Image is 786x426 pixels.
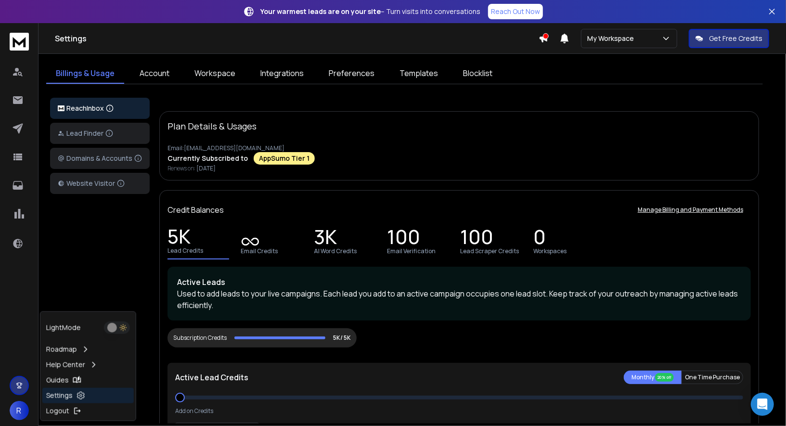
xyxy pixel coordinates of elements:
[460,247,519,255] p: Lead Scraper Credits
[314,247,357,255] p: AI Word Credits
[751,393,774,416] div: Open Intercom Messenger
[682,371,743,384] button: One Time Purchase
[251,64,313,84] a: Integrations
[587,34,638,43] p: My Workspace
[50,98,150,119] button: ReachInbox
[488,4,543,19] a: Reach Out Now
[260,7,480,16] p: – Turn visits into conversations
[10,401,29,420] button: R
[55,33,539,44] h1: Settings
[491,7,540,16] p: Reach Out Now
[689,29,769,48] button: Get Free Credits
[260,7,381,16] strong: Your warmest leads are on your site
[168,165,751,172] p: Renews on:
[46,360,85,370] p: Help Center
[50,123,150,144] button: Lead Finder
[42,388,134,403] a: Settings
[46,64,124,84] a: Billings & Usage
[175,372,248,383] p: Active Lead Credits
[254,152,315,165] div: AppSumo Tier 1
[314,232,337,245] p: 3K
[10,33,29,51] img: logo
[453,64,502,84] a: Blocklist
[333,334,351,342] p: 5K/ 5K
[168,119,257,133] p: Plan Details & Usages
[460,232,493,245] p: 100
[177,276,741,288] p: Active Leads
[46,406,69,416] p: Logout
[241,247,278,255] p: Email Credits
[655,373,674,382] div: 20% off
[168,247,203,255] p: Lead Credits
[630,200,751,219] button: Manage Billing and Payment Methods
[173,334,227,342] div: Subscription Credits
[624,371,682,384] button: Monthly 20% off
[42,373,134,388] a: Guides
[58,105,64,112] img: logo
[709,34,762,43] p: Get Free Credits
[46,323,81,333] p: Light Mode
[168,204,224,216] p: Credit Balances
[387,247,436,255] p: Email Verification
[50,148,150,169] button: Domains & Accounts
[46,375,69,385] p: Guides
[185,64,245,84] a: Workspace
[168,154,248,163] p: Currently Subscribed to
[196,164,216,172] span: [DATE]
[50,173,150,194] button: Website Visitor
[390,64,448,84] a: Templates
[175,407,213,415] p: Add on Credits
[533,232,546,245] p: 0
[177,288,741,311] p: Used to add leads to your live campaigns. Each lead you add to an active campaign occupies one le...
[168,232,191,245] p: 5K
[638,206,743,214] p: Manage Billing and Payment Methods
[130,64,179,84] a: Account
[42,342,134,357] a: Roadmap
[42,357,134,373] a: Help Center
[387,232,420,245] p: 100
[46,391,73,400] p: Settings
[46,345,77,354] p: Roadmap
[533,247,567,255] p: Workspaces
[319,64,384,84] a: Preferences
[168,144,751,152] p: Email: [EMAIL_ADDRESS][DOMAIN_NAME]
